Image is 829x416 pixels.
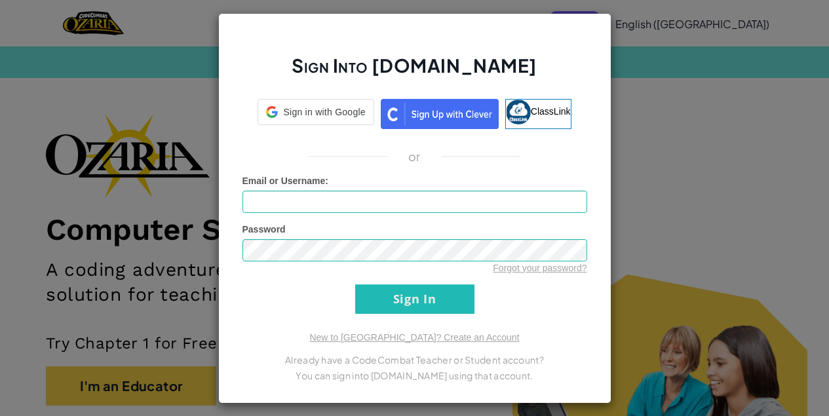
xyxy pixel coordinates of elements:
span: Password [242,224,286,235]
p: or [408,149,421,164]
span: Email or Username [242,176,326,186]
span: ClassLink [531,105,571,116]
input: Sign In [355,284,474,314]
a: Sign in with Google [258,99,374,129]
label: : [242,174,329,187]
p: You can sign into [DOMAIN_NAME] using that account. [242,368,587,383]
img: clever_sso_button@2x.png [381,99,499,129]
a: New to [GEOGRAPHIC_DATA]? Create an Account [309,332,519,343]
div: Sign in with Google [258,99,374,125]
h2: Sign Into [DOMAIN_NAME] [242,53,587,91]
p: Already have a CodeCombat Teacher or Student account? [242,352,587,368]
span: Sign in with Google [283,105,365,119]
img: classlink-logo-small.png [506,100,531,124]
a: Forgot your password? [493,263,587,273]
